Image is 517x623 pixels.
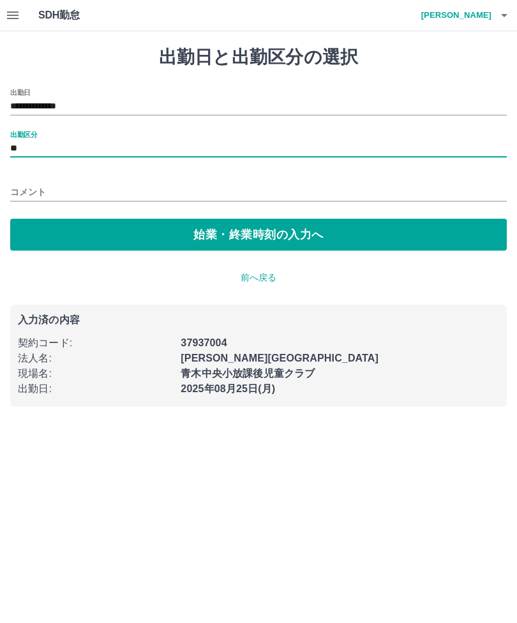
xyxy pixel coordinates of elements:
b: 2025年08月25日(月) [181,383,275,394]
label: 出勤日 [10,87,31,97]
h1: 出勤日と出勤区分の選択 [10,47,507,68]
button: 始業・終業時刻の入力へ [10,219,507,251]
b: [PERSON_NAME][GEOGRAPHIC_DATA] [181,353,378,363]
p: 契約コード : [18,335,173,351]
b: 青木中央小放課後児童クラブ [181,368,315,379]
p: 前へ戻る [10,271,507,284]
p: 現場名 : [18,366,173,381]
label: 出勤区分 [10,129,37,139]
p: 法人名 : [18,351,173,366]
b: 37937004 [181,337,227,348]
p: 出勤日 : [18,381,173,397]
p: 入力済の内容 [18,315,499,325]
